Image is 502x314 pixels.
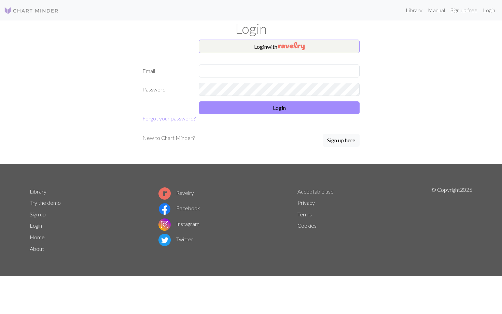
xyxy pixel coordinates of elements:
a: Terms [297,211,312,217]
a: Instagram [158,220,199,227]
a: Acceptable use [297,188,334,195]
label: Password [138,83,195,96]
img: Facebook logo [158,203,171,215]
button: Loginwith [199,40,360,53]
a: Login [30,222,42,229]
p: © Copyright 2025 [431,186,472,255]
a: Home [30,234,45,240]
a: Privacy [297,199,315,206]
img: Logo [4,6,59,15]
a: About [30,245,44,252]
img: Ravelry logo [158,187,171,200]
a: Twitter [158,236,193,242]
a: Forgot your password? [142,115,196,122]
a: Sign up [30,211,46,217]
a: Sign up here [323,134,360,147]
a: Facebook [158,205,200,211]
a: Manual [425,3,448,17]
img: Twitter logo [158,234,171,246]
a: Sign up free [448,3,480,17]
h1: Login [26,20,476,37]
a: Try the demo [30,199,61,206]
img: Ravelry [278,42,305,50]
button: Login [199,101,360,114]
button: Sign up here [323,134,360,147]
a: Login [480,3,498,17]
a: Cookies [297,222,317,229]
p: New to Chart Minder? [142,134,195,142]
a: Ravelry [158,189,194,196]
img: Instagram logo [158,218,171,231]
a: Library [403,3,425,17]
a: Library [30,188,46,195]
label: Email [138,65,195,77]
